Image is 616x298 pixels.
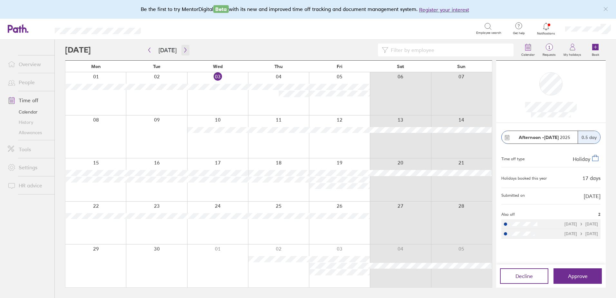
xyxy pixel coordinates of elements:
[397,64,404,69] span: Sat
[539,45,560,50] span: 1
[588,51,603,57] label: Book
[153,64,160,69] span: Tue
[560,40,585,60] a: My holidays
[419,6,469,14] button: Register your interest
[508,31,529,35] span: Get help
[457,64,466,69] span: Sun
[517,51,539,57] label: Calendar
[585,40,606,60] a: Book
[388,44,510,56] input: Filter by employee
[3,127,54,138] a: Allowances
[158,25,175,31] div: Search
[536,32,557,35] span: Notifications
[573,156,590,162] span: Holiday
[519,134,544,140] strong: Afternoon -
[564,222,598,226] div: [DATE] [DATE]
[213,64,223,69] span: Wed
[553,268,602,284] button: Approve
[91,64,101,69] span: Mon
[539,40,560,60] a: 1Requests
[582,175,601,181] div: 17 days
[501,212,515,217] span: Also off
[153,45,182,55] button: [DATE]
[501,154,525,162] div: Time off type
[517,40,539,60] a: Calendar
[560,51,585,57] label: My holidays
[515,273,533,279] span: Decline
[568,273,588,279] span: Approve
[501,176,547,181] div: Holidays booked this year
[519,135,570,140] span: 2025
[544,134,559,140] strong: [DATE]
[500,268,548,284] button: Decline
[584,193,601,199] span: [DATE]
[501,193,525,199] span: Submitted on
[3,143,54,156] a: Tools
[578,131,600,144] div: 0.5 day
[539,51,560,57] label: Requests
[337,64,342,69] span: Fri
[274,64,283,69] span: Thu
[3,76,54,89] a: People
[536,22,557,35] a: Notifications
[476,31,501,35] span: Employee search
[3,58,54,71] a: Overview
[3,107,54,117] a: Calendar
[3,179,54,192] a: HR advice
[3,117,54,127] a: History
[564,232,598,236] div: [DATE] [DATE]
[598,212,601,217] span: 2
[213,5,229,13] span: Beta
[141,5,476,14] div: Be the first to try MentorDigital with its new and improved time off tracking and document manage...
[3,94,54,107] a: Time off
[3,161,54,174] a: Settings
